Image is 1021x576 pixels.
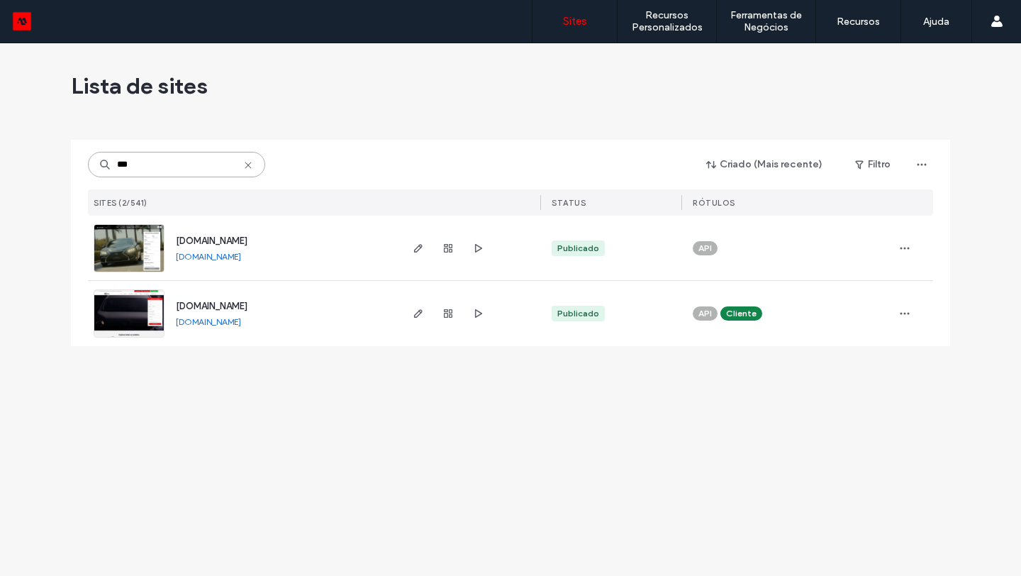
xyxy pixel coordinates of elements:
button: Filtro [841,153,905,176]
label: Sites [563,15,587,28]
span: API [698,307,712,320]
button: Criado (Mais recente) [694,153,835,176]
span: Ajuda [32,10,68,23]
label: Recursos Personalizados [618,9,716,33]
span: API [698,242,712,255]
span: STATUS [552,198,586,208]
span: Sites (2/541) [94,198,147,208]
div: Publicado [557,307,599,320]
a: [DOMAIN_NAME] [176,236,247,246]
div: Publicado [557,242,599,255]
span: Lista de sites [71,72,208,100]
label: Ajuda [923,16,949,28]
a: [DOMAIN_NAME] [176,301,247,311]
a: [DOMAIN_NAME] [176,251,241,262]
label: Ferramentas de Negócios [717,9,815,33]
span: Cliente [726,307,757,320]
a: [DOMAIN_NAME] [176,316,241,327]
label: Recursos [837,16,880,28]
span: Rótulos [693,198,735,208]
